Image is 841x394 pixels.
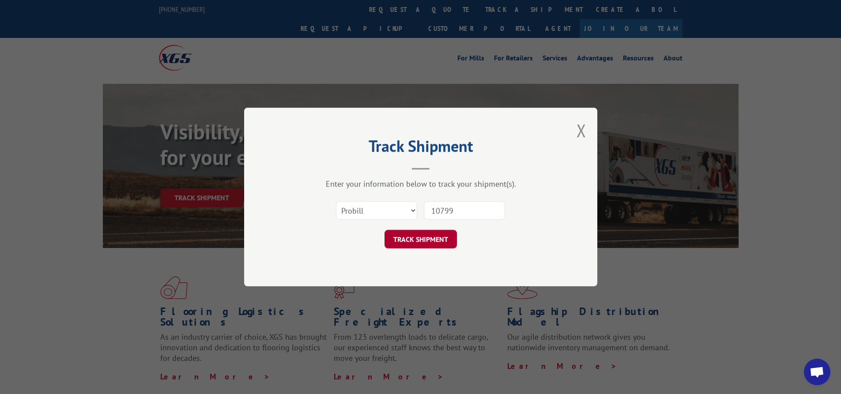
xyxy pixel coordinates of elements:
div: Enter your information below to track your shipment(s). [288,179,553,189]
div: Open chat [804,359,830,385]
button: Close modal [577,119,586,142]
input: Number(s) [424,201,505,220]
button: TRACK SHIPMENT [385,230,457,248]
h2: Track Shipment [288,140,553,157]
